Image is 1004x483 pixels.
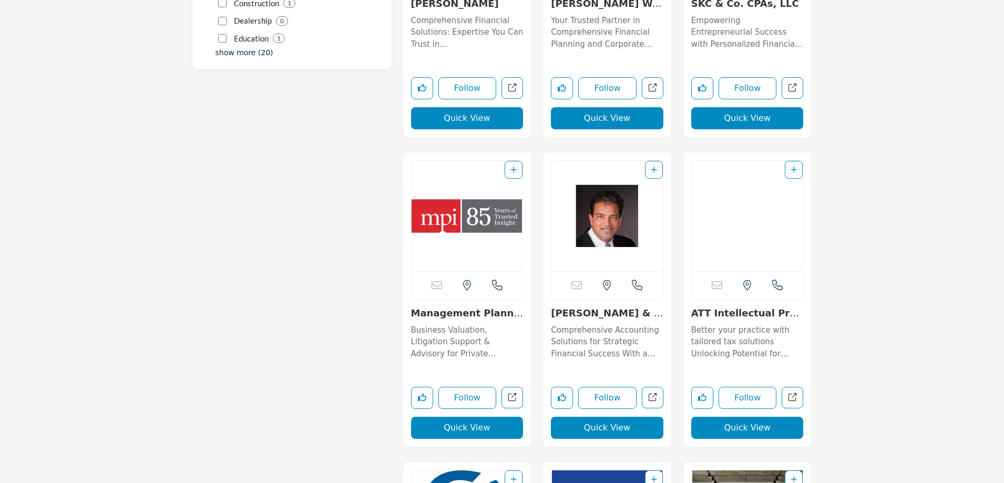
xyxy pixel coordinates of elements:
[791,166,797,174] a: Add To List
[411,417,524,439] button: Quick View
[551,324,663,360] p: Comprehensive Accounting Solutions for Strategic Financial Success With a distinguished track rec...
[551,307,663,319] h3: Matheson & Associates LLC
[642,387,663,408] a: Open matheson-associates-llc in new tab
[551,387,573,409] button: Like listing
[411,307,524,319] h3: Management Planning, Inc.
[234,33,269,45] p: Education: Education
[510,166,517,174] a: Add To List
[719,77,777,99] button: Follow
[691,77,713,99] button: Like listing
[578,77,637,99] button: Follow
[411,322,524,360] a: Business Valuation, Litigation Support & Advisory for Private Companies MPI’s team-based, client-...
[691,307,804,319] h3: ATT Intellectual Property
[551,15,663,50] p: Your Trusted Partner in Comprehensive Financial Planning and Corporate Retirement Solutions Estab...
[691,15,804,50] p: Empowering Entrepreneurial Success with Personalized Financial Strategy and Expertise With an ent...
[691,417,804,439] button: Quick View
[691,307,799,330] a: ATT Intellectual Pro...
[276,16,288,26] div: 0 Results For Dealership
[218,17,227,25] input: Dealership checkbox
[411,77,433,99] button: Like listing
[551,322,663,360] a: Comprehensive Accounting Solutions for Strategic Financial Success With a distinguished track rec...
[551,417,663,439] button: Quick View
[411,107,524,129] button: Quick View
[438,77,497,99] button: Follow
[691,322,804,360] a: Better your practice with tailored tax solutions Unlocking Potential for Financial Accountants As...
[411,12,524,50] a: Comprehensive Financial Solutions: Expertise You Can Trust in [GEOGRAPHIC_DATA], [GEOGRAPHIC_DATA...
[782,77,803,99] a: Open skc-co-cpas-llc in new tab
[691,387,713,409] button: Like listing
[438,387,497,409] button: Follow
[692,161,803,271] img: ATT Intellectual Property
[411,15,524,50] p: Comprehensive Financial Solutions: Expertise You Can Trust in [GEOGRAPHIC_DATA], [GEOGRAPHIC_DATA...
[578,387,637,409] button: Follow
[691,107,804,129] button: Quick View
[691,324,804,360] p: Better your practice with tailored tax solutions Unlocking Potential for Financial Accountants As...
[551,77,573,99] button: Like listing
[642,77,663,99] a: Open massotorrence-wealth-management in new tab
[412,161,523,271] a: Open Listing in new tab
[551,107,663,129] button: Quick View
[501,77,523,99] a: Open matthew-a-snyder-cpa in new tab
[218,34,227,43] input: Education checkbox
[551,307,663,330] a: [PERSON_NAME] & Associate...
[782,387,803,408] a: Open att-intellectual-property in new tab
[501,387,523,408] a: Open management-planning-inc in new tab
[551,161,663,271] a: Open Listing in new tab
[411,387,433,409] button: Like listing
[719,387,777,409] button: Follow
[551,12,663,50] a: Your Trusted Partner in Comprehensive Financial Planning and Corporate Retirement Solutions Estab...
[411,307,523,330] a: Management Planning,...
[651,166,657,174] a: Add To List
[273,34,285,43] div: 1 Results For Education
[551,161,663,271] img: Matheson & Associates LLC
[280,17,284,25] b: 0
[411,324,524,360] p: Business Valuation, Litigation Support & Advisory for Private Companies MPI’s team-based, client-...
[412,161,523,271] img: Management Planning, Inc.
[692,161,803,271] a: Open Listing in new tab
[216,47,273,58] p: show more (20)
[234,15,272,27] p: Dealership: Dealerships
[691,12,804,50] a: Empowering Entrepreneurial Success with Personalized Financial Strategy and Expertise With an ent...
[277,35,281,42] b: 1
